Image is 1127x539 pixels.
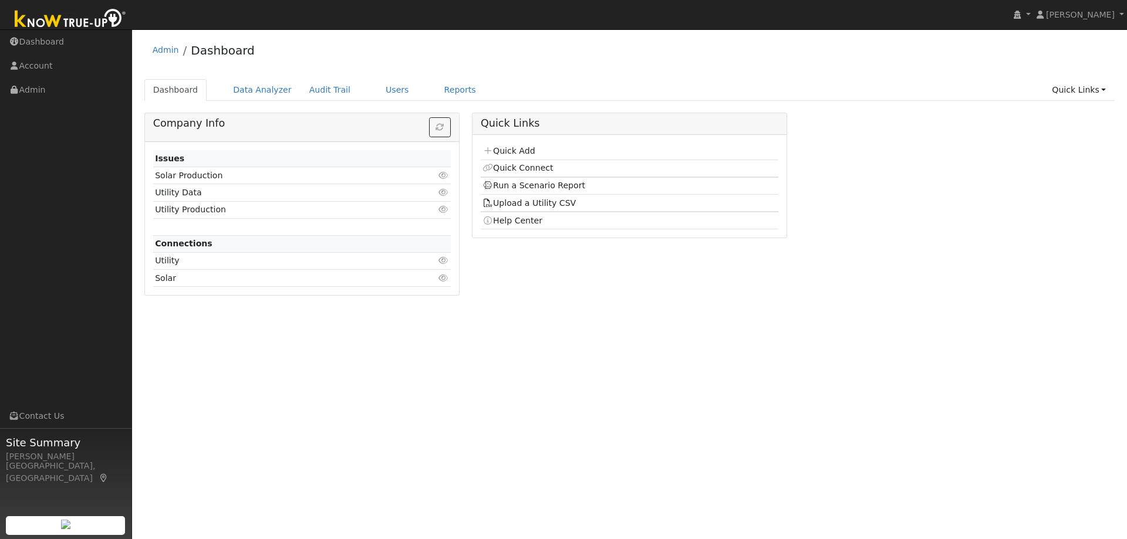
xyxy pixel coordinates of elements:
[6,435,126,450] span: Site Summary
[438,188,449,196] i: Click to view
[482,198,576,208] a: Upload a Utility CSV
[482,163,553,172] a: Quick Connect
[153,201,403,218] td: Utility Production
[153,184,403,201] td: Utility Data
[153,252,403,269] td: Utility
[436,79,485,101] a: Reports
[377,79,418,101] a: Users
[301,79,359,101] a: Audit Trail
[438,256,449,265] i: Click to view
[61,520,70,529] img: retrieve
[438,205,449,213] i: Click to view
[153,45,179,55] a: Admin
[153,167,403,184] td: Solar Production
[153,117,451,130] h5: Company Info
[153,270,403,287] td: Solar
[99,473,109,483] a: Map
[438,171,449,179] i: Click to view
[224,79,301,101] a: Data Analyzer
[155,154,184,163] strong: Issues
[191,43,255,57] a: Dashboard
[481,117,778,130] h5: Quick Links
[155,239,212,248] strong: Connections
[6,450,126,463] div: [PERSON_NAME]
[482,216,542,225] a: Help Center
[6,460,126,484] div: [GEOGRAPHIC_DATA], [GEOGRAPHIC_DATA]
[1046,10,1115,19] span: [PERSON_NAME]
[438,274,449,282] i: Click to view
[9,6,132,33] img: Know True-Up
[482,181,585,190] a: Run a Scenario Report
[1043,79,1115,101] a: Quick Links
[144,79,207,101] a: Dashboard
[482,146,535,155] a: Quick Add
